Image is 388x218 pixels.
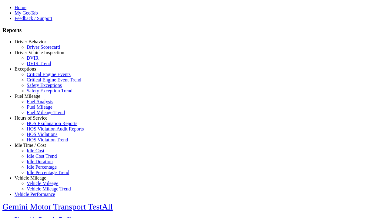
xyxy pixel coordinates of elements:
[27,186,71,191] a: Vehicle Mileage Trend
[27,121,77,126] a: HOS Explanation Reports
[27,55,38,61] a: DVIR
[27,61,51,66] a: DVIR Trend
[27,170,69,175] a: Idle Percentage Trend
[27,83,62,88] a: Safety Exceptions
[27,77,81,82] a: Critical Engine Event Trend
[2,27,386,34] h3: Reports
[27,110,65,115] a: Fuel Mileage Trend
[27,164,57,170] a: Idle Percentage
[15,115,47,121] a: Hours of Service
[27,104,52,110] a: Fuel Mileage
[15,39,46,44] a: Driver Behavior
[27,137,68,142] a: HOS Violation Trend
[15,66,36,71] a: Exceptions
[2,202,113,211] a: Gemini Motor Transport TestAll
[27,148,44,153] a: Idle Cost
[27,132,57,137] a: HOS Violations
[15,143,46,148] a: Idle Time / Cost
[27,159,53,164] a: Idle Duration
[27,72,71,77] a: Critical Engine Events
[15,175,46,180] a: Vehicle Mileage
[15,50,64,55] a: Driver Vehicle Inspection
[15,10,38,15] a: My GeoTab
[27,181,58,186] a: Vehicle Mileage
[15,5,26,10] a: Home
[27,154,57,159] a: Idle Cost Trend
[27,88,72,93] a: Safety Exception Trend
[27,126,84,131] a: HOS Violation Audit Reports
[15,192,55,197] a: Vehicle Performance
[15,16,52,21] a: Feedback / Support
[27,45,60,50] a: Driver Scorecard
[15,94,40,99] a: Fuel Mileage
[27,99,53,104] a: Fuel Analysis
